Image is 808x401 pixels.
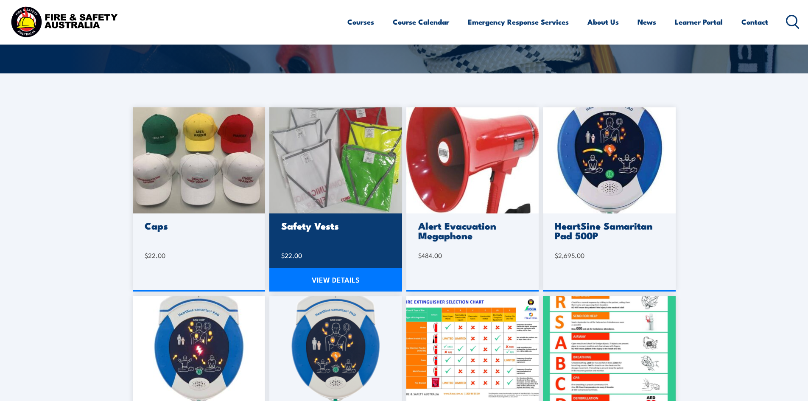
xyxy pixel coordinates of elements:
a: Courses [347,11,374,33]
img: 20230220_093531-scaled-1.jpg [269,107,402,213]
span: $ [281,251,285,260]
img: caps-scaled-1.jpg [133,107,266,213]
a: Course Calendar [393,11,449,33]
a: News [637,11,656,33]
bdi: 22.00 [281,251,302,260]
bdi: 2,695.00 [555,251,584,260]
h3: Caps [145,221,251,230]
img: 500.jpg [543,107,676,213]
a: Learner Portal [675,11,723,33]
bdi: 22.00 [145,251,165,260]
a: About Us [587,11,619,33]
a: VIEW DETAILS [269,268,402,292]
h3: HeartSine Samaritan Pad 500P [555,221,661,240]
span: $ [418,251,422,260]
a: Emergency Response Services [468,11,569,33]
span: $ [145,251,148,260]
bdi: 484.00 [418,251,442,260]
a: Contact [741,11,768,33]
h3: Safety Vests [281,221,388,230]
img: megaphone-1.jpg [406,107,539,213]
h3: Alert Evacuation Megaphone [418,221,525,240]
span: $ [555,251,558,260]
